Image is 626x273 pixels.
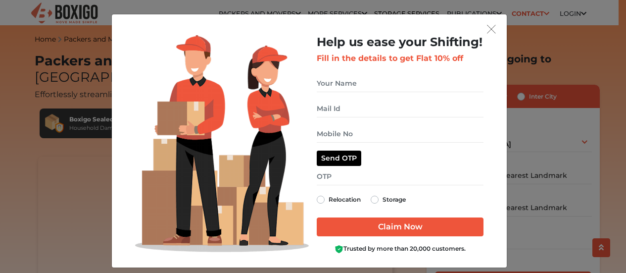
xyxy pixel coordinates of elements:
input: Mobile No [317,125,483,143]
img: Boxigo Customer Shield [335,245,343,254]
input: Your Name [317,75,483,92]
h2: Help us ease your Shifting! [317,35,483,50]
label: Relocation [329,194,361,206]
input: OTP [317,168,483,185]
button: Send OTP [317,151,361,166]
img: Lead Welcome Image [135,35,309,252]
label: Storage [383,194,406,206]
h3: Fill in the details to get Flat 10% off [317,54,483,63]
div: Trusted by more than 20,000 customers. [317,244,483,254]
img: exit [487,25,496,34]
input: Claim Now [317,218,483,236]
input: Mail Id [317,100,483,117]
